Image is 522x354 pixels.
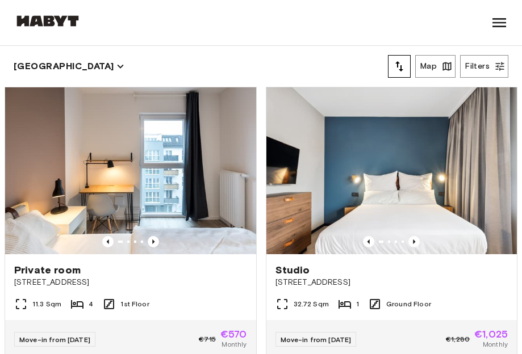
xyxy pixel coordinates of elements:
button: Filters [460,55,508,78]
span: Studio [275,263,310,277]
span: Move-in from [DATE] [19,335,90,344]
button: Previous image [102,236,114,247]
span: €715 [199,334,216,344]
span: €570 [220,329,247,339]
button: Previous image [408,236,420,247]
span: Move-in from [DATE] [281,335,352,344]
span: Ground Floor [386,299,431,309]
span: Monthly [222,339,247,349]
span: 4 [89,299,93,309]
button: [GEOGRAPHIC_DATA] [14,58,124,74]
img: Marketing picture of unit DE-01-12-003-01Q [256,87,507,254]
button: tune [388,55,411,78]
img: Habyt [14,15,82,27]
span: 32.72 Sqm [294,299,329,309]
img: Marketing picture of unit DE-01-481-006-01 [266,87,517,254]
span: [STREET_ADDRESS] [275,277,508,288]
span: €1,025 [474,329,508,339]
img: Marketing picture of unit DE-01-12-003-01Q [5,87,256,254]
button: Previous image [363,236,374,247]
span: Monthly [483,339,508,349]
span: 11.3 Sqm [32,299,61,309]
span: Private room [14,263,81,277]
span: €1,280 [446,334,470,344]
span: 1st Floor [120,299,149,309]
span: [STREET_ADDRESS] [14,277,247,288]
span: 1 [356,299,359,309]
button: Previous image [148,236,159,247]
button: Map [415,55,456,78]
